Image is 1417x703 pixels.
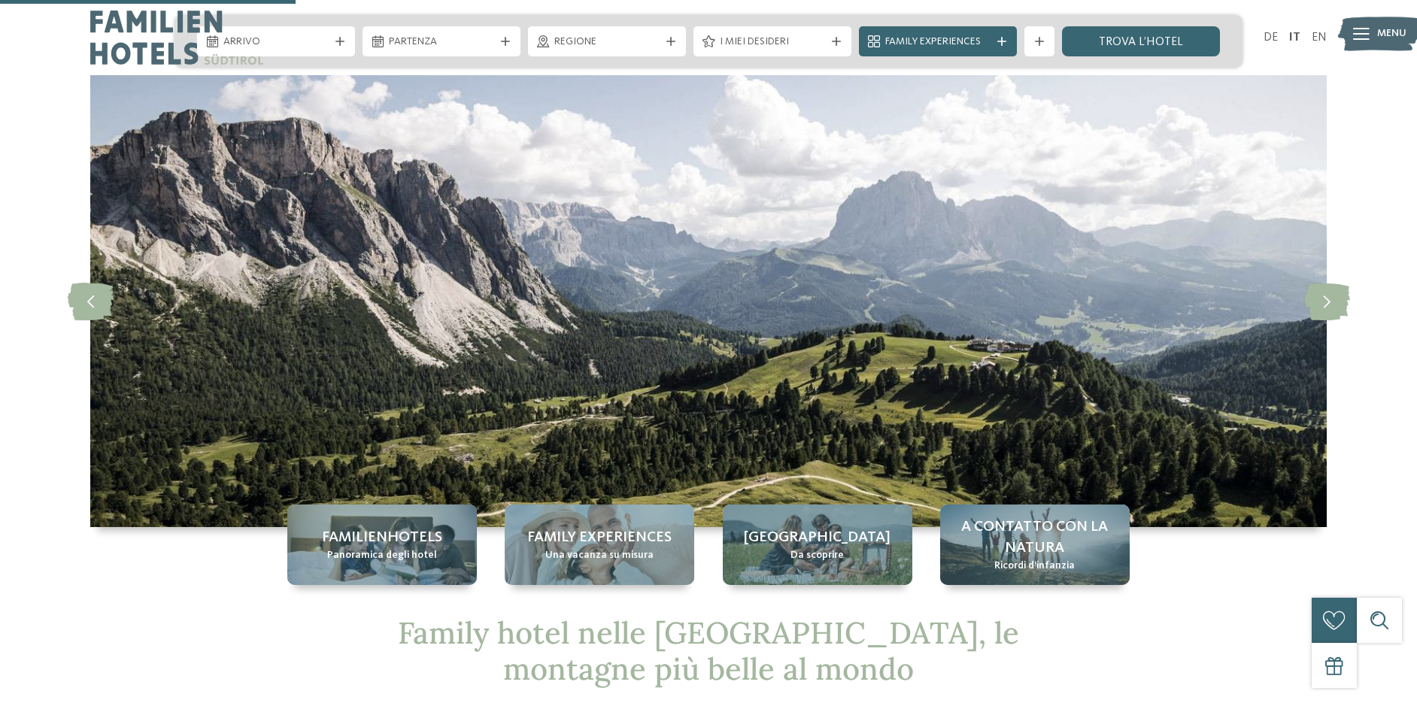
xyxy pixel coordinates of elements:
[322,527,442,548] span: Familienhotels
[1312,32,1327,44] a: EN
[327,548,437,563] span: Panoramica degli hotel
[527,527,672,548] span: Family experiences
[955,517,1115,559] span: A contatto con la natura
[398,614,1019,688] span: Family hotel nelle [GEOGRAPHIC_DATA], le montagne più belle al mondo
[505,505,694,585] a: Family hotel nelle Dolomiti: una vacanza nel regno dei Monti Pallidi Family experiences Una vacan...
[545,548,654,563] span: Una vacanza su misura
[1264,32,1278,44] a: DE
[744,527,891,548] span: [GEOGRAPHIC_DATA]
[790,548,844,563] span: Da scoprire
[1289,32,1300,44] a: IT
[994,559,1075,574] span: Ricordi d’infanzia
[940,505,1130,585] a: Family hotel nelle Dolomiti: una vacanza nel regno dei Monti Pallidi A contatto con la natura Ric...
[1377,26,1406,41] span: Menu
[287,505,477,585] a: Family hotel nelle Dolomiti: una vacanza nel regno dei Monti Pallidi Familienhotels Panoramica de...
[90,75,1327,527] img: Family hotel nelle Dolomiti: una vacanza nel regno dei Monti Pallidi
[723,505,912,585] a: Family hotel nelle Dolomiti: una vacanza nel regno dei Monti Pallidi [GEOGRAPHIC_DATA] Da scoprire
